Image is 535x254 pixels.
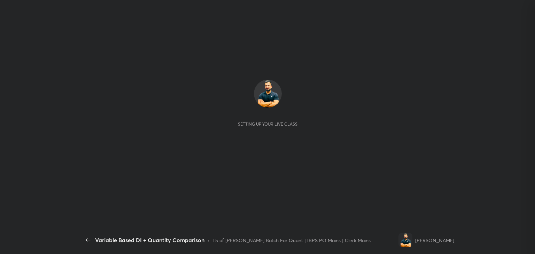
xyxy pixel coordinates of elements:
[238,121,297,127] div: Setting up your live class
[398,233,412,247] img: d84243986e354267bcc07dcb7018cb26.file
[207,237,210,244] div: •
[95,236,204,244] div: Variable Based DI + Quantity Comparison
[415,237,454,244] div: [PERSON_NAME]
[254,80,282,108] img: d84243986e354267bcc07dcb7018cb26.file
[212,237,371,244] div: L5 of [PERSON_NAME] Batch For Quant | IBPS PO Mains | Clerk Mains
